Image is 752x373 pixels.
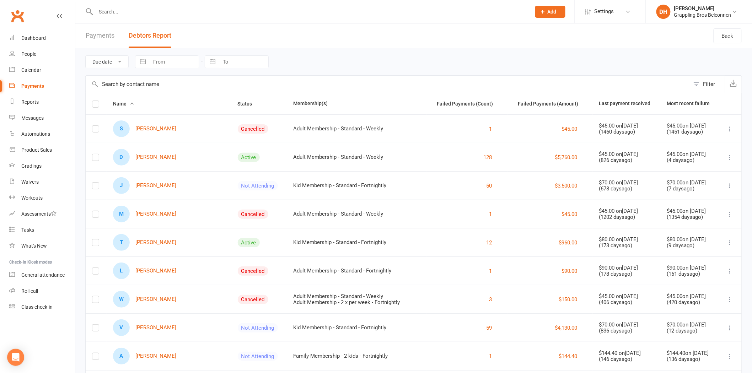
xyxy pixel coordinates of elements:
button: 59 [487,324,492,332]
a: T[PERSON_NAME] [113,234,176,251]
div: W [113,291,130,308]
div: Payments [21,83,44,89]
div: Cancelled [238,124,268,134]
div: ( 678 days ago) [599,186,654,192]
div: DH [656,5,671,19]
div: $45.00 on [DATE] [667,151,713,157]
button: Status [238,99,260,108]
div: Messages [21,115,44,121]
div: Active [238,153,260,162]
div: Tasks [21,227,34,233]
div: ( 1202 days ago) [599,214,654,220]
div: Active [238,238,260,247]
span: Settings [595,4,614,20]
div: Automations [21,131,50,137]
button: 1 [489,352,492,361]
div: V [113,319,130,336]
div: ( 7 days ago) [667,186,713,192]
div: Filter [703,80,715,88]
div: Dashboard [21,35,46,41]
div: ( 136 days ago) [667,356,713,362]
div: $70.00 on [DATE] [667,322,713,328]
div: ( 406 days ago) [599,299,654,306]
a: Calendar [9,62,75,78]
div: Adult Membership - Standard - Weekly [294,154,420,160]
div: ( 9 days ago) [667,243,713,249]
div: Not Attending [238,323,278,333]
input: Search by contact name [86,76,690,93]
div: General attendance [21,272,65,278]
button: $45.00 [562,210,578,218]
a: Messages [9,110,75,126]
span: Status [238,101,260,107]
a: What's New [9,238,75,254]
span: Failed Payments (Amount) [518,101,586,107]
div: ( 4 days ago) [667,157,713,163]
button: $3,500.00 [555,182,578,190]
div: What's New [21,243,47,249]
button: $960.00 [559,238,578,247]
a: People [9,46,75,62]
button: $4,130.00 [555,324,578,332]
div: $45.00 on [DATE] [599,151,654,157]
div: Cancelled [238,266,268,276]
button: $90.00 [562,267,578,275]
span: Failed Payments (Count) [437,101,501,107]
div: Adult Membership - Standard - Fortnightly [294,268,420,274]
div: ( 178 days ago) [599,271,654,277]
div: Reports [21,99,39,105]
button: 3 [489,295,492,304]
div: ( 1460 days ago) [599,129,654,135]
span: Name [113,101,134,107]
a: Product Sales [9,142,75,158]
div: D [113,149,130,166]
div: Adult Membership - Standard - Weekly [294,211,420,217]
button: 1 [489,125,492,133]
a: Class kiosk mode [9,299,75,315]
a: S[PERSON_NAME] [113,120,176,137]
button: Name [113,99,134,108]
div: Gradings [21,163,42,169]
a: Workouts [9,190,75,206]
a: M[PERSON_NAME] [113,206,176,222]
a: J[PERSON_NAME] [113,177,176,194]
div: ( 12 days ago) [667,328,713,334]
div: $144.40 on [DATE] [599,350,654,356]
div: Kid Membership - Standard - Fortnightly [294,325,420,331]
button: Filter [690,76,725,93]
th: Membership(s) [287,93,427,114]
div: Family Membership - 2 kids - Fortnightly [294,353,420,359]
div: J [113,177,130,194]
div: $70.00 on [DATE] [599,180,654,186]
div: ( 161 days ago) [667,271,713,277]
div: [PERSON_NAME] [674,5,731,12]
a: General attendance kiosk mode [9,267,75,283]
div: $70.00 on [DATE] [599,322,654,328]
div: $45.00 on [DATE] [667,208,713,214]
button: 50 [487,182,492,190]
div: $45.00 on [DATE] [667,123,713,129]
div: Adult Membership - 2 x per week - Fortnightly [294,299,420,306]
a: D[PERSON_NAME] [113,149,176,166]
div: ( 173 days ago) [599,243,654,249]
input: To [219,56,268,68]
a: Gradings [9,158,75,174]
div: S [113,120,130,137]
button: Add [535,6,565,18]
button: 12 [487,238,492,247]
button: $5,760.00 [555,153,578,162]
div: Kid Membership - Standard - Fortnightly [294,239,420,245]
button: $150.00 [559,295,578,304]
a: Payments [9,78,75,94]
div: L [113,263,130,279]
input: Search... [94,7,526,17]
button: 1 [489,210,492,218]
button: $45.00 [562,125,578,133]
th: Most recent failure [660,93,719,114]
a: W[PERSON_NAME] [113,291,176,308]
button: Debtors Report [129,23,171,48]
button: 128 [484,153,492,162]
a: Back [714,28,742,43]
div: M [113,206,130,222]
button: Failed Payments (Amount) [518,99,586,108]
